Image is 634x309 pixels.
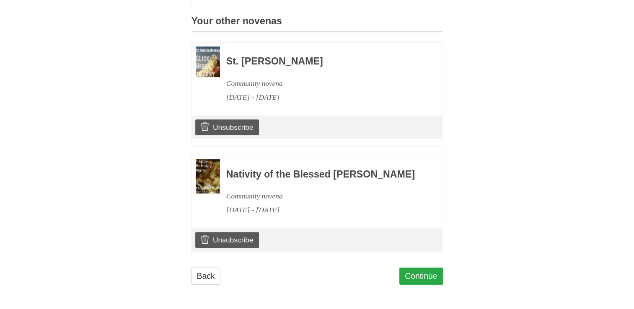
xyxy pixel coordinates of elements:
h3: Your other novenas [191,16,443,32]
a: Unsubscribe [195,119,259,135]
a: Continue [399,268,443,285]
h3: St. [PERSON_NAME] [226,56,420,67]
a: Unsubscribe [195,232,259,248]
div: Community novena [226,189,420,203]
a: Back [191,268,220,285]
h3: Nativity of the Blessed [PERSON_NAME] [226,169,420,180]
div: [DATE] - [DATE] [226,90,420,104]
img: Novena image [196,46,220,77]
img: Novena image [196,159,220,193]
div: [DATE] - [DATE] [226,203,420,217]
div: Community novena [226,77,420,90]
